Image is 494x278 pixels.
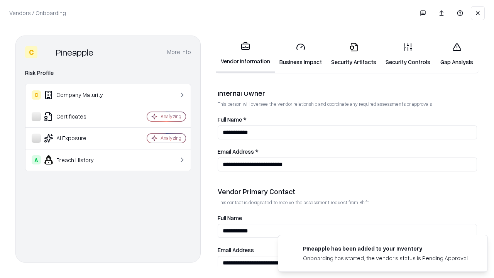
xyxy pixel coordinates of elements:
div: Risk Profile [25,68,191,78]
label: Full Name [218,215,477,221]
button: More info [167,45,191,59]
a: Business Impact [275,36,327,72]
img: Pineapple [41,46,53,58]
p: This contact is designated to receive the assessment request from Shift [218,199,477,206]
div: Breach History [32,155,124,164]
p: Vendors / Onboarding [9,9,66,17]
label: Full Name * [218,117,477,122]
div: Pineapple [56,46,93,58]
a: Gap Analysis [435,36,479,72]
img: pineappleenergy.com [288,244,297,254]
div: C [25,46,37,58]
a: Security Artifacts [327,36,381,72]
div: Onboarding has started, the vendor's status is Pending Approval. [303,254,469,262]
div: Vendor Primary Contact [218,187,477,196]
div: Analyzing [161,113,181,120]
div: C [32,90,41,100]
div: Internal Owner [218,88,477,98]
a: Security Controls [381,36,435,72]
div: Certificates [32,112,124,121]
div: AI Exposure [32,134,124,143]
div: Pineapple has been added to your inventory [303,244,469,253]
label: Email Address * [218,149,477,154]
div: A [32,155,41,164]
div: Company Maturity [32,90,124,100]
div: Analyzing [161,135,181,141]
a: Vendor Information [216,36,275,73]
label: Email Address [218,247,477,253]
p: This person will oversee the vendor relationship and coordinate any required assessments or appro... [218,101,477,107]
